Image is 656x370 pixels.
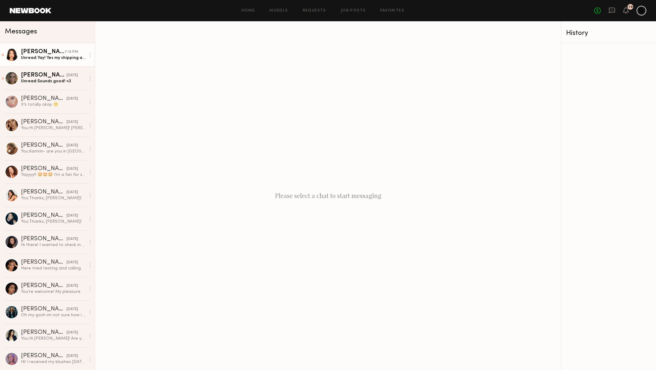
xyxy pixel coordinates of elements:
[21,219,86,224] div: You: Thanks, [PERSON_NAME]!
[65,49,78,55] div: 7:13 PM
[21,189,67,195] div: [PERSON_NAME]
[21,306,67,312] div: [PERSON_NAME]
[21,172,86,178] div: Yayyyy!! 🤩🤩🤩 I’m a fan for sure ! I’ll stand by for more [PERSON_NAME] x L
[67,260,78,266] div: [DATE]
[67,353,78,359] div: [DATE]
[628,5,633,9] div: 79
[21,149,86,154] div: You: Kamrin- are you in [GEOGRAPHIC_DATA]? We're in need of some street style UGC stuff, would yo...
[21,102,86,108] div: It’s totally okay 🙂
[21,166,67,172] div: [PERSON_NAME]
[21,119,67,125] div: [PERSON_NAME]
[67,143,78,149] div: [DATE]
[21,55,86,61] div: Unread: Yay! Yes my shipping address is [STREET_ADDRESS] And my email is [EMAIL_ADDRESS][DOMAIN_N...
[21,72,67,78] div: [PERSON_NAME]
[566,30,651,37] div: History
[67,119,78,125] div: [DATE]
[21,49,65,55] div: [PERSON_NAME]
[21,353,67,359] div: [PERSON_NAME]
[21,78,86,84] div: Unread: Sounds good! <3
[21,283,67,289] div: [PERSON_NAME]
[5,28,37,35] span: Messages
[67,166,78,172] div: [DATE]
[67,236,78,242] div: [DATE]
[21,266,86,271] div: Here tried texting and calling.
[241,9,255,13] a: Home
[95,21,561,370] div: Please select a chat to start messaging
[21,195,86,201] div: You: Thanks, [PERSON_NAME]!
[21,312,86,318] div: Oh my gosh im not sure how i didnt see this message! Id love to be considered for future projects.
[380,9,404,13] a: Favorites
[21,330,67,336] div: [PERSON_NAME]
[21,236,67,242] div: [PERSON_NAME]
[21,289,86,295] div: You’re welcome! My pleasure
[21,125,86,131] div: You: Hi [PERSON_NAME]! [PERSON_NAME] here from prettySOCIAL :) We'd love to work with you on some...
[21,96,67,102] div: [PERSON_NAME]
[21,213,67,219] div: [PERSON_NAME]
[21,336,86,341] div: You: Hi [PERSON_NAME]! Are you still in [GEOGRAPHIC_DATA]?
[67,213,78,219] div: [DATE]
[21,359,86,365] div: Hi! I received my blushes [DATE]. Were you going to send a more detailed brief or do you want me ...
[67,307,78,312] div: [DATE]
[67,283,78,289] div: [DATE]
[269,9,288,13] a: Models
[21,259,67,266] div: [PERSON_NAME]
[303,9,326,13] a: Requests
[67,190,78,195] div: [DATE]
[67,330,78,336] div: [DATE]
[67,73,78,78] div: [DATE]
[67,96,78,102] div: [DATE]
[341,9,366,13] a: Job Posts
[21,142,67,149] div: [PERSON_NAME]
[21,242,86,248] div: Hi there! I wanted to check in of the client is all good with the content? If so, can you please ...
